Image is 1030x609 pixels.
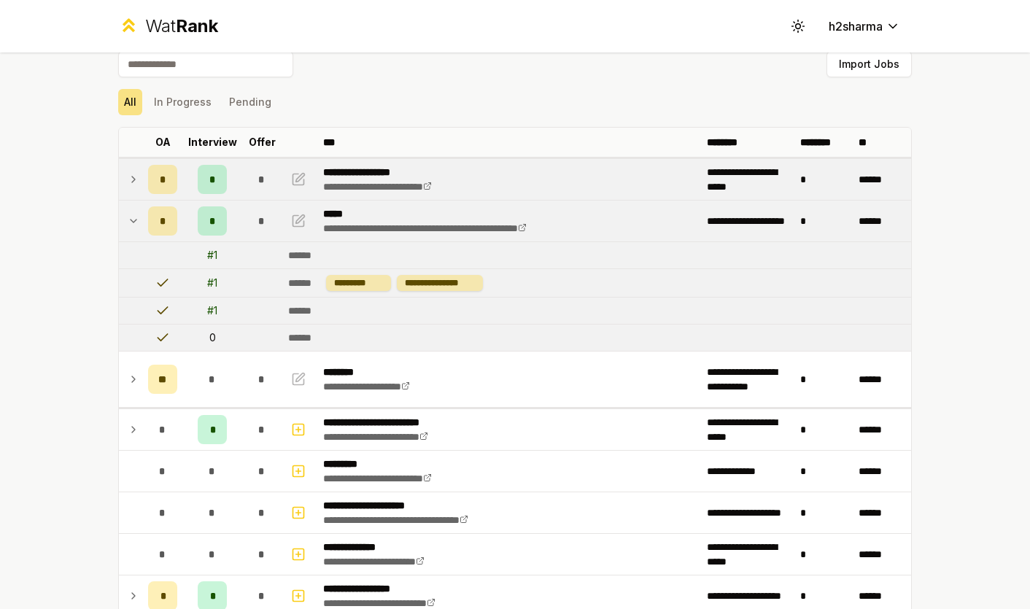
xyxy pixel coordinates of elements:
td: 0 [183,325,241,351]
button: h2sharma [817,13,912,39]
button: Import Jobs [826,51,912,77]
div: Wat [145,15,218,38]
p: Offer [249,135,276,150]
p: OA [155,135,171,150]
div: # 1 [207,248,217,263]
button: Pending [223,89,277,115]
div: # 1 [207,303,217,318]
button: In Progress [148,89,217,115]
button: All [118,89,142,115]
span: Rank [176,15,218,36]
p: Interview [188,135,237,150]
span: h2sharma [829,18,883,35]
div: # 1 [207,276,217,290]
a: WatRank [118,15,218,38]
